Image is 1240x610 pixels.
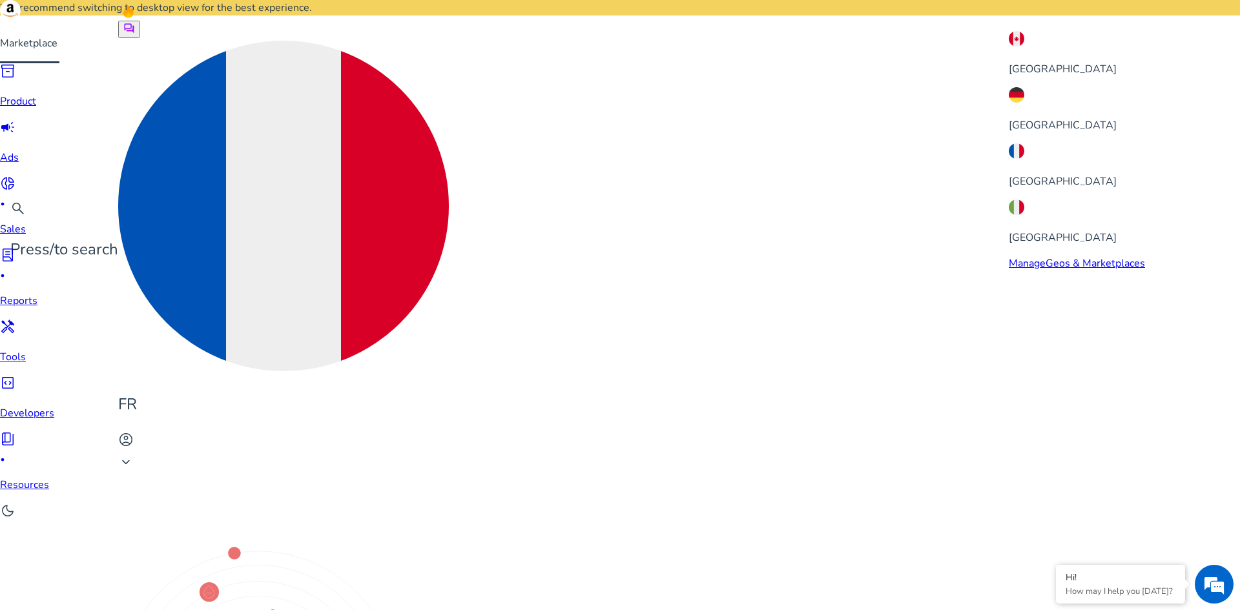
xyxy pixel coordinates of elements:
[1066,571,1175,584] div: Hi!
[1009,117,1145,133] p: [GEOGRAPHIC_DATA]
[1009,199,1024,215] img: it.svg
[1009,61,1145,77] p: [GEOGRAPHIC_DATA]
[1009,174,1145,189] p: [GEOGRAPHIC_DATA]
[1009,256,1145,270] a: ManageGeos & Marketplaces
[1009,230,1145,245] p: [GEOGRAPHIC_DATA]
[1009,87,1024,103] img: de.svg
[1009,143,1024,159] img: fr.svg
[1009,31,1024,46] img: ca.svg
[1066,585,1175,597] p: How may I help you today?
